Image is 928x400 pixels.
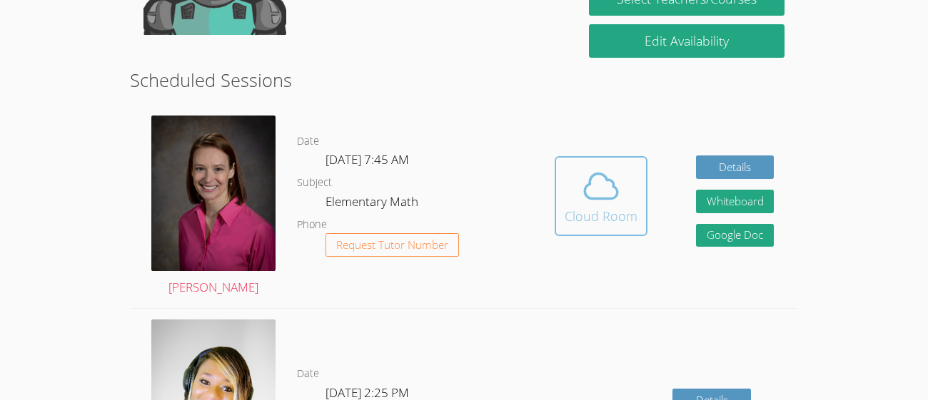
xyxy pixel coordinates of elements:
[297,174,332,192] dt: Subject
[565,206,637,226] div: Cloud Room
[297,365,319,383] dt: Date
[151,116,276,271] img: Miller_Becky_headshot%20(3).jpg
[696,224,775,247] a: Google Doc
[696,190,775,213] button: Whiteboard
[297,216,327,234] dt: Phone
[151,116,276,297] a: [PERSON_NAME]
[336,240,448,250] span: Request Tutor Number
[297,133,319,150] dt: Date
[326,192,421,216] dd: Elementary Math
[326,151,409,168] span: [DATE] 7:45 AM
[589,24,785,58] a: Edit Availability
[130,66,798,93] h2: Scheduled Sessions
[326,233,459,257] button: Request Tutor Number
[555,156,647,236] button: Cloud Room
[696,155,775,179] a: Details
